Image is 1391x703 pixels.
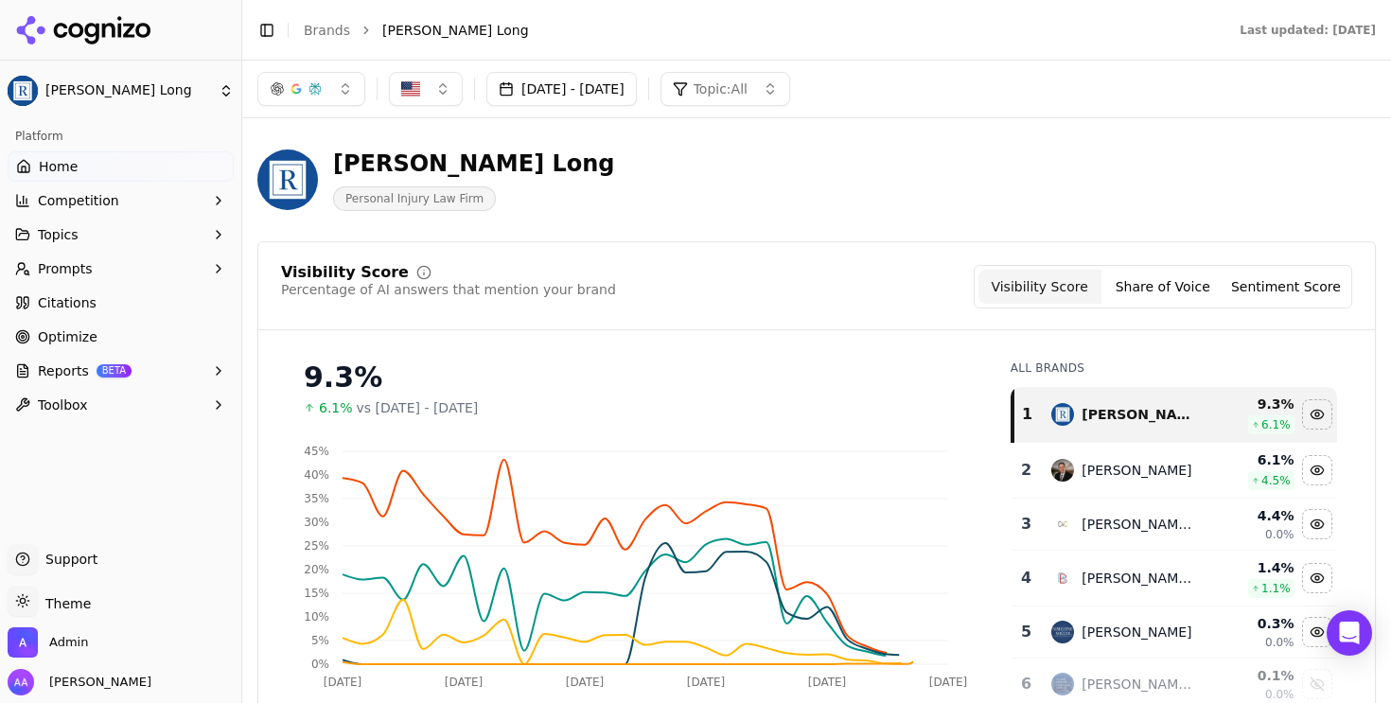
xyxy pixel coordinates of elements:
[8,669,34,695] img: Alp Aysan
[8,390,234,420] button: Toolbox
[1302,399,1332,430] button: Hide regan zambri long data
[1327,610,1372,656] div: Open Intercom Messenger
[8,322,234,352] a: Optimize
[304,516,329,529] tspan: 30%
[1261,473,1291,488] span: 4.5 %
[42,674,151,691] span: [PERSON_NAME]
[1012,606,1337,659] tr: 5simeone miller[PERSON_NAME]0.3%0.0%Hide simeone miller data
[486,72,637,106] button: [DATE] - [DATE]
[1051,513,1074,536] img: cohen and cohen
[929,676,968,689] tspan: [DATE]
[1012,499,1337,551] tr: 3cohen and cohen[PERSON_NAME] And [PERSON_NAME]4.4%0.0%Hide cohen and cohen data
[1051,459,1074,482] img: price benowitz
[8,121,234,151] div: Platform
[38,550,97,569] span: Support
[38,259,93,278] span: Prompts
[1082,569,1197,588] div: [PERSON_NAME] Biniazan
[978,270,1101,304] button: Visibility Score
[1051,621,1074,643] img: simeone miller
[1212,506,1294,525] div: 4.4 %
[304,563,329,576] tspan: 20%
[1261,417,1291,432] span: 6.1 %
[97,364,132,378] span: BETA
[1101,270,1224,304] button: Share of Voice
[38,293,97,312] span: Citations
[45,82,211,99] span: [PERSON_NAME] Long
[49,634,88,651] span: Admin
[1012,443,1337,499] tr: 2price benowitz[PERSON_NAME]6.1%4.5%Hide price benowitz data
[1240,23,1376,38] div: Last updated: [DATE]
[324,676,362,689] tspan: [DATE]
[694,79,748,98] span: Topic: All
[304,610,329,624] tspan: 10%
[304,21,1202,40] nav: breadcrumb
[304,468,329,482] tspan: 40%
[1212,450,1294,469] div: 6.1 %
[304,23,350,38] a: Brands
[1265,687,1294,702] span: 0.0%
[311,658,329,671] tspan: 0%
[1082,405,1197,424] div: [PERSON_NAME] Long
[566,676,605,689] tspan: [DATE]
[8,151,234,182] a: Home
[38,225,79,244] span: Topics
[304,492,329,505] tspan: 35%
[1224,270,1347,304] button: Sentiment Score
[8,669,151,695] button: Open user button
[808,676,847,689] tspan: [DATE]
[8,185,234,216] button: Competition
[1082,675,1197,694] div: [PERSON_NAME] And [PERSON_NAME]
[1020,459,1033,482] div: 2
[401,79,420,98] img: United States
[1265,527,1294,542] span: 0.0%
[38,327,97,346] span: Optimize
[8,627,38,658] img: Admin
[8,356,234,386] button: ReportsBETA
[1020,621,1033,643] div: 5
[281,265,409,280] div: Visibility Score
[38,361,89,380] span: Reports
[1212,395,1294,413] div: 9.3 %
[319,398,353,417] span: 6.1%
[8,220,234,250] button: Topics
[38,596,91,611] span: Theme
[1082,515,1197,534] div: [PERSON_NAME] And [PERSON_NAME]
[1011,360,1337,376] div: All Brands
[311,634,329,647] tspan: 5%
[1051,403,1074,426] img: regan zambri long
[1302,455,1332,485] button: Hide price benowitz data
[1212,614,1294,633] div: 0.3 %
[1302,617,1332,647] button: Hide simeone miller data
[1261,581,1291,596] span: 1.1 %
[445,676,484,689] tspan: [DATE]
[8,627,88,658] button: Open organization switcher
[1020,673,1033,695] div: 6
[1082,461,1191,480] div: [PERSON_NAME]
[1051,673,1074,695] img: chaikin and sherman
[281,280,616,299] div: Percentage of AI answers that mention your brand
[8,254,234,284] button: Prompts
[687,676,726,689] tspan: [DATE]
[357,398,479,417] span: vs [DATE] - [DATE]
[1265,635,1294,650] span: 0.0%
[1020,567,1033,589] div: 4
[1302,509,1332,539] button: Hide cohen and cohen data
[8,76,38,106] img: Regan Zambri Long
[1022,403,1033,426] div: 1
[38,395,88,414] span: Toolbox
[257,149,318,210] img: Regan Zambri Long
[38,191,119,210] span: Competition
[1012,551,1337,606] tr: 4breit biniazan[PERSON_NAME] Biniazan1.4%1.1%Hide breit biniazan data
[39,157,78,176] span: Home
[1302,563,1332,593] button: Hide breit biniazan data
[1212,666,1294,685] div: 0.1 %
[1212,558,1294,577] div: 1.4 %
[1082,623,1191,641] div: [PERSON_NAME]
[8,288,234,318] a: Citations
[1051,567,1074,589] img: breit biniazan
[1020,513,1033,536] div: 3
[1012,387,1337,443] tr: 1regan zambri long[PERSON_NAME] Long9.3%6.1%Hide regan zambri long data
[304,360,973,395] div: 9.3%
[382,21,529,40] span: [PERSON_NAME] Long
[333,186,496,211] span: Personal Injury Law Firm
